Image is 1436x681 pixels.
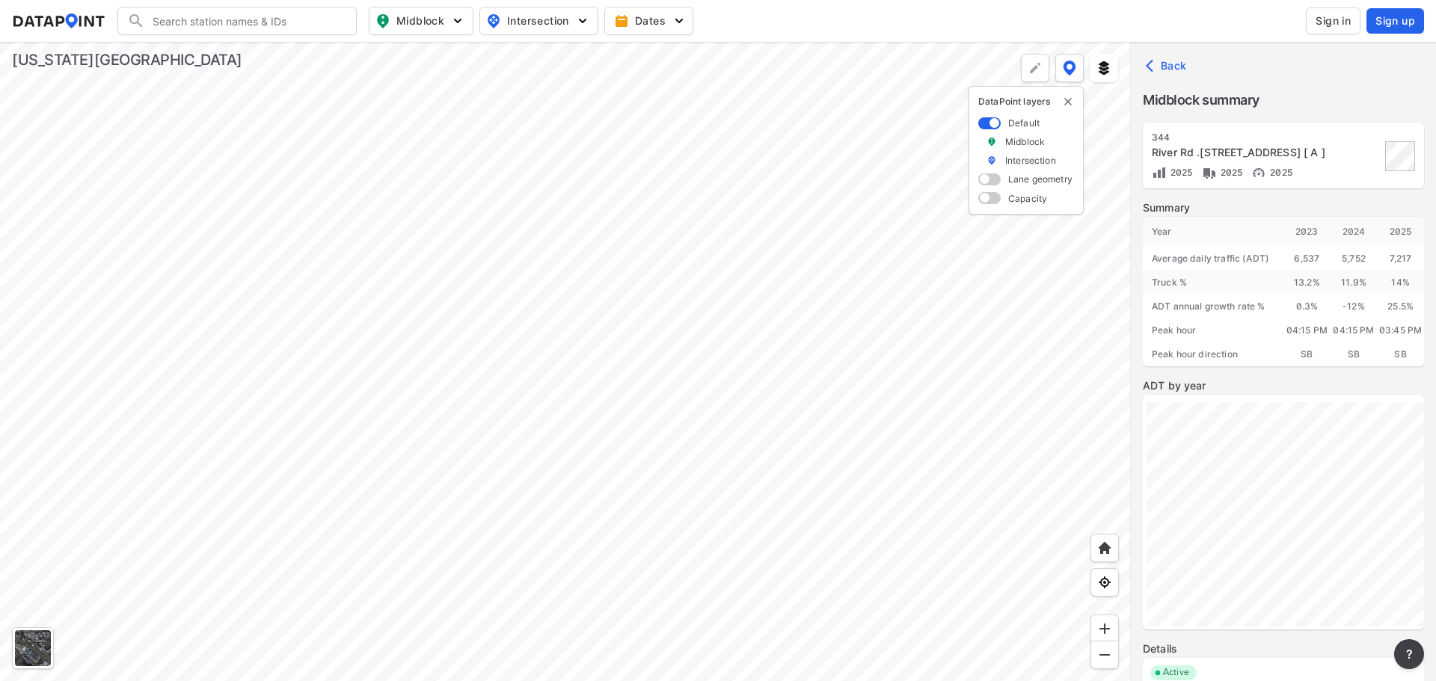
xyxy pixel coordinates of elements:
div: Toggle basemap [12,627,54,669]
div: [US_STATE][GEOGRAPHIC_DATA] [12,49,242,70]
button: Back [1143,54,1193,78]
input: Search [145,9,347,33]
img: data-point-layers.37681fc9.svg [1063,61,1076,76]
img: 5YPKRKmlfpI5mqlR8AD95paCi+0kK1fRFDJSaMmawlwaeJcJwk9O2fotCW5ve9gAAAAASUVORK5CYII= [672,13,687,28]
button: Intersection [479,7,598,35]
span: Back [1149,58,1187,73]
span: Sign up [1375,13,1415,28]
div: River Rd .10 S of Rosedale Rd [ A ] [1152,145,1381,160]
img: Vehicle class [1202,165,1217,180]
img: marker_Intersection.6861001b.svg [987,154,997,167]
img: dataPointLogo.9353c09d.svg [12,13,105,28]
img: marker_Midblock.5ba75e30.svg [987,135,997,148]
button: DataPoint layers [1055,54,1084,82]
img: 5YPKRKmlfpI5mqlR8AD95paCi+0kK1fRFDJSaMmawlwaeJcJwk9O2fotCW5ve9gAAAAASUVORK5CYII= [450,13,465,28]
div: 0.3 % [1283,295,1331,318]
div: 11.9 % [1331,271,1378,295]
span: Dates [617,13,684,28]
div: 5,752 [1331,247,1378,271]
div: 344 [1152,132,1381,144]
label: Midblock [1005,135,1045,148]
div: Average daily traffic (ADT) [1143,247,1283,271]
div: -12 % [1331,295,1378,318]
img: close-external-leyer.3061a1c7.svg [1062,96,1074,108]
label: Default [1008,117,1040,129]
img: +XpAUvaXAN7GudzAAAAAElFTkSuQmCC [1097,540,1112,555]
img: ZvzfEJKXnyWIrJytrsY285QMwk63cM6Drc+sIAAAAASUVORK5CYII= [1097,621,1112,636]
div: 2025 [1377,217,1424,247]
img: calendar-gold.39a51dde.svg [614,13,629,28]
div: 14 % [1377,271,1424,295]
span: ? [1403,645,1415,663]
span: 2025 [1167,167,1193,178]
div: 03:45 PM [1377,318,1424,342]
div: 2024 [1331,217,1378,247]
div: SB [1331,342,1378,366]
img: MAAAAAElFTkSuQmCC [1097,647,1112,662]
div: Polygon tool [1021,54,1049,82]
label: ADT by year [1143,378,1424,393]
div: 04:15 PM [1283,318,1331,342]
a: Sign up [1363,8,1424,34]
button: Sign up [1366,8,1424,34]
div: 04:15 PM [1331,318,1378,342]
button: more [1394,639,1424,669]
img: zeq5HYn9AnE9l6UmnFLPAAAAAElFTkSuQmCC [1097,575,1112,590]
span: Intersection [486,12,589,30]
label: Lane geometry [1008,173,1073,185]
img: +Dz8AAAAASUVORK5CYII= [1028,61,1043,76]
div: Home [1090,534,1119,562]
span: Active [1157,665,1197,680]
label: Intersection [1005,154,1056,167]
button: Midblock [369,7,473,35]
span: 2025 [1217,167,1243,178]
img: 5YPKRKmlfpI5mqlR8AD95paCi+0kK1fRFDJSaMmawlwaeJcJwk9O2fotCW5ve9gAAAAASUVORK5CYII= [575,13,590,28]
span: Sign in [1316,13,1351,28]
div: 25.5 % [1377,295,1424,318]
div: 6,537 [1283,247,1331,271]
div: SB [1377,342,1424,366]
div: Year [1143,217,1283,247]
div: ADT annual growth rate % [1143,295,1283,318]
div: Zoom in [1090,614,1119,643]
label: Summary [1143,200,1424,215]
div: View my location [1090,568,1119,597]
div: 2023 [1283,217,1331,247]
div: SB [1283,342,1331,366]
button: Sign in [1306,7,1360,34]
button: Dates [604,7,693,35]
label: Midblock summary [1143,90,1424,111]
div: Truck % [1143,271,1283,295]
div: 13.2 % [1283,271,1331,295]
div: Zoom out [1090,641,1119,669]
div: Peak hour direction [1143,342,1283,366]
span: Midblock [375,12,464,30]
img: map_pin_mid.602f9df1.svg [374,12,392,30]
img: Volume count [1152,165,1167,180]
button: External layers [1090,54,1118,82]
img: layers.ee07997e.svg [1096,61,1111,76]
p: DataPoint layers [978,96,1074,108]
label: Capacity [1008,192,1047,205]
span: 2025 [1266,167,1292,178]
div: 7,217 [1377,247,1424,271]
div: Peak hour [1143,318,1283,342]
a: Sign in [1303,7,1363,34]
button: delete [1062,96,1074,108]
img: Vehicle speed [1251,165,1266,180]
label: Details [1143,641,1424,656]
img: map_pin_int.54838e6b.svg [485,12,503,30]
